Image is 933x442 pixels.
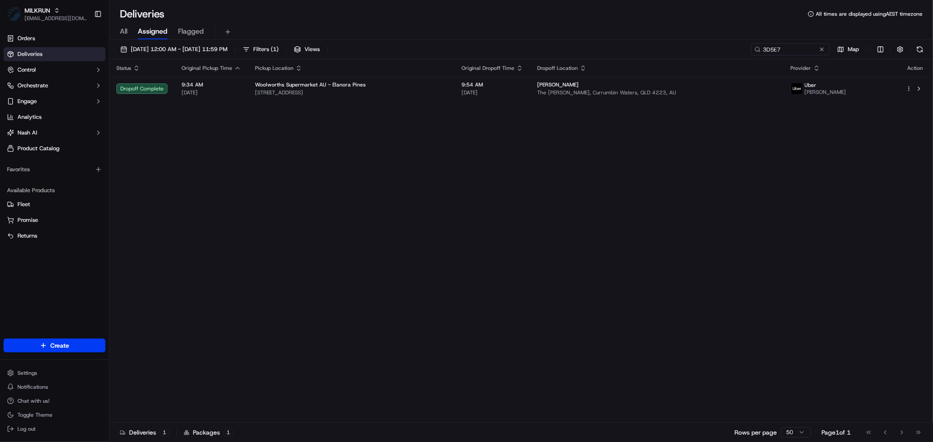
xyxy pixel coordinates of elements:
[17,82,48,90] span: Orchestrate
[17,35,35,42] span: Orders
[138,26,168,37] span: Assigned
[131,45,227,53] span: [DATE] 12:00 AM - [DATE] 11:59 PM
[3,409,105,421] button: Toggle Theme
[271,45,279,53] span: ( 1 )
[160,428,169,436] div: 1
[3,79,105,93] button: Orchestrate
[3,63,105,77] button: Control
[17,129,37,137] span: Nash AI
[184,428,233,437] div: Packages
[3,338,105,352] button: Create
[3,31,105,45] a: Orders
[3,395,105,407] button: Chat with us!
[17,216,38,224] span: Promise
[116,65,131,72] span: Status
[461,89,523,96] span: [DATE]
[24,6,50,15] button: MILKRUN
[304,45,320,53] span: Views
[120,26,127,37] span: All
[3,162,105,176] div: Favorites
[7,200,102,208] a: Fleet
[461,81,523,88] span: 9:54 AM
[3,94,105,108] button: Engage
[255,81,366,88] span: Woolworths Supermarket AU - Elanora Pines
[3,213,105,227] button: Promise
[182,81,241,88] span: 9:34 AM
[17,425,35,432] span: Log out
[791,83,803,94] img: uber-new-logo.jpeg
[17,50,42,58] span: Deliveries
[255,89,447,96] span: [STREET_ADDRESS]
[50,341,69,350] span: Create
[821,428,851,437] div: Page 1 of 1
[3,381,105,393] button: Notifications
[3,197,105,211] button: Fleet
[3,229,105,243] button: Returns
[3,142,105,155] a: Product Catalog
[914,43,926,55] button: Refresh
[120,428,169,437] div: Deliveries
[461,65,514,72] span: Original Dropoff Time
[253,45,279,53] span: Filters
[3,183,105,197] div: Available Products
[7,216,102,224] a: Promise
[17,97,37,105] span: Engage
[3,110,105,124] a: Analytics
[906,65,924,72] div: Action
[3,367,105,379] button: Settings
[7,232,102,240] a: Returns
[3,3,91,24] button: MILKRUNMILKRUN[EMAIL_ADDRESS][DOMAIN_NAME]
[816,10,923,17] span: All times are displayed using AEST timezone
[833,43,863,55] button: Map
[7,7,21,21] img: MILKRUN
[239,43,283,55] button: Filters(1)
[290,43,324,55] button: Views
[17,369,37,376] span: Settings
[3,126,105,140] button: Nash AI
[17,383,48,390] span: Notifications
[120,7,164,21] h1: Deliveries
[182,89,241,96] span: [DATE]
[537,65,578,72] span: Dropoff Location
[848,45,859,53] span: Map
[178,26,204,37] span: Flagged
[734,428,777,437] p: Rows per page
[17,66,36,74] span: Control
[3,47,105,61] a: Deliveries
[805,82,817,89] span: Uber
[255,65,294,72] span: Pickup Location
[805,89,846,96] span: [PERSON_NAME]
[3,423,105,435] button: Log out
[224,428,233,436] div: 1
[182,65,232,72] span: Original Pickup Time
[791,65,811,72] span: Provider
[537,89,777,96] span: The [PERSON_NAME], Currumbin Waters, QLD 4223, AU
[537,81,579,88] span: [PERSON_NAME]
[17,145,59,152] span: Product Catalog
[17,232,37,240] span: Returns
[751,43,830,55] input: Type to search
[24,15,87,22] button: [EMAIL_ADDRESS][DOMAIN_NAME]
[17,397,49,404] span: Chat with us!
[17,411,52,418] span: Toggle Theme
[17,200,30,208] span: Fleet
[17,113,42,121] span: Analytics
[116,43,231,55] button: [DATE] 12:00 AM - [DATE] 11:59 PM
